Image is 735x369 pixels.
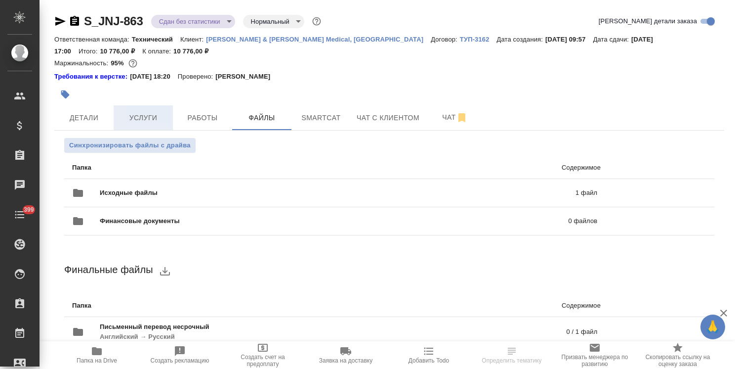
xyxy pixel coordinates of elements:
div: Сдан без статистики [243,15,304,28]
button: Создать рекламацию [138,341,221,369]
p: Содержимое [327,301,601,311]
button: Доп статусы указывают на важность/срочность заказа [310,15,323,28]
button: Заявка на доставку [304,341,387,369]
p: 1 файл [367,188,597,198]
button: Создать счет на предоплату [221,341,304,369]
p: [DATE] 18:20 [130,72,178,82]
p: Технический [132,36,180,43]
a: [PERSON_NAME] & [PERSON_NAME] Medical, [GEOGRAPHIC_DATA] [206,35,431,43]
span: Папка на Drive [77,357,117,364]
p: Клиент: [180,36,206,43]
button: 410.18 RUB; [126,57,139,70]
button: Сдан без статистики [156,17,223,26]
button: folder [66,209,90,233]
p: Папка [72,301,327,311]
span: Создать счет на предоплату [227,354,298,368]
button: folder [66,320,90,344]
button: Папка на Drive [55,341,138,369]
button: Определить тематику [470,341,553,369]
p: ТУП-3162 [460,36,497,43]
span: Скопировать ссылку на оценку заказа [642,354,713,368]
a: 399 [2,202,37,227]
span: [PERSON_NAME] детали заказа [599,16,697,26]
span: Синхронизировать файлы с драйва [69,140,191,150]
p: Договор: [431,36,460,43]
button: Скопировать ссылку для ЯМессенджера [54,15,66,27]
div: Сдан без статистики [151,15,235,28]
p: 0 файлов [374,216,597,226]
a: ТУП-3162 [460,35,497,43]
span: Определить тематику [482,357,541,364]
p: Маржинальность: [54,59,111,67]
p: Ответственная команда: [54,36,132,43]
button: Синхронизировать файлы с драйва [64,138,196,153]
span: Финансовые документы [100,216,374,226]
p: Папка [72,163,327,173]
p: Проверено: [178,72,216,82]
span: Финальные файлы [64,264,153,275]
p: [DATE] 09:57 [545,36,593,43]
a: S_JNJ-863 [84,14,143,28]
button: Призвать менеджера по развитию [553,341,636,369]
p: 10 776,00 ₽ [173,47,216,55]
p: Дата сдачи: [593,36,631,43]
p: Содержимое [327,163,601,173]
p: 95% [111,59,126,67]
span: Чат [431,111,479,124]
button: 🙏 [700,315,725,339]
p: [PERSON_NAME] & [PERSON_NAME] Medical, [GEOGRAPHIC_DATA] [206,36,431,43]
span: Чат с клиентом [357,112,419,124]
span: Исходные файлы [100,188,367,198]
svg: Отписаться [456,112,468,124]
p: Итого: [79,47,100,55]
p: Английский → Русский [100,332,388,342]
p: К оплате: [142,47,173,55]
a: Требования к верстке: [54,72,130,82]
button: Скопировать ссылку на оценку заказа [636,341,719,369]
span: Работы [179,112,226,124]
span: Smartcat [297,112,345,124]
p: 0 / 1 файл [388,327,597,337]
span: 399 [18,205,40,215]
button: Нормальный [248,17,292,26]
span: Призвать менеджера по развитию [559,354,630,368]
div: Нажми, чтобы открыть папку с инструкцией [54,72,130,82]
p: Дата создания: [497,36,545,43]
span: Заявка на доставку [319,357,372,364]
button: folder [66,181,90,205]
span: Файлы [238,112,286,124]
span: Детали [60,112,108,124]
button: Добавить тэг [54,84,76,105]
button: download [153,259,177,283]
span: Письменный перевод несрочный [100,322,388,332]
p: [PERSON_NAME] [215,72,278,82]
p: 10 776,00 ₽ [100,47,142,55]
span: Услуги [120,112,167,124]
button: Добавить Todo [387,341,470,369]
span: 🙏 [704,317,721,337]
button: Скопировать ссылку [69,15,81,27]
span: Создать рекламацию [151,357,209,364]
span: Добавить Todo [408,357,449,364]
